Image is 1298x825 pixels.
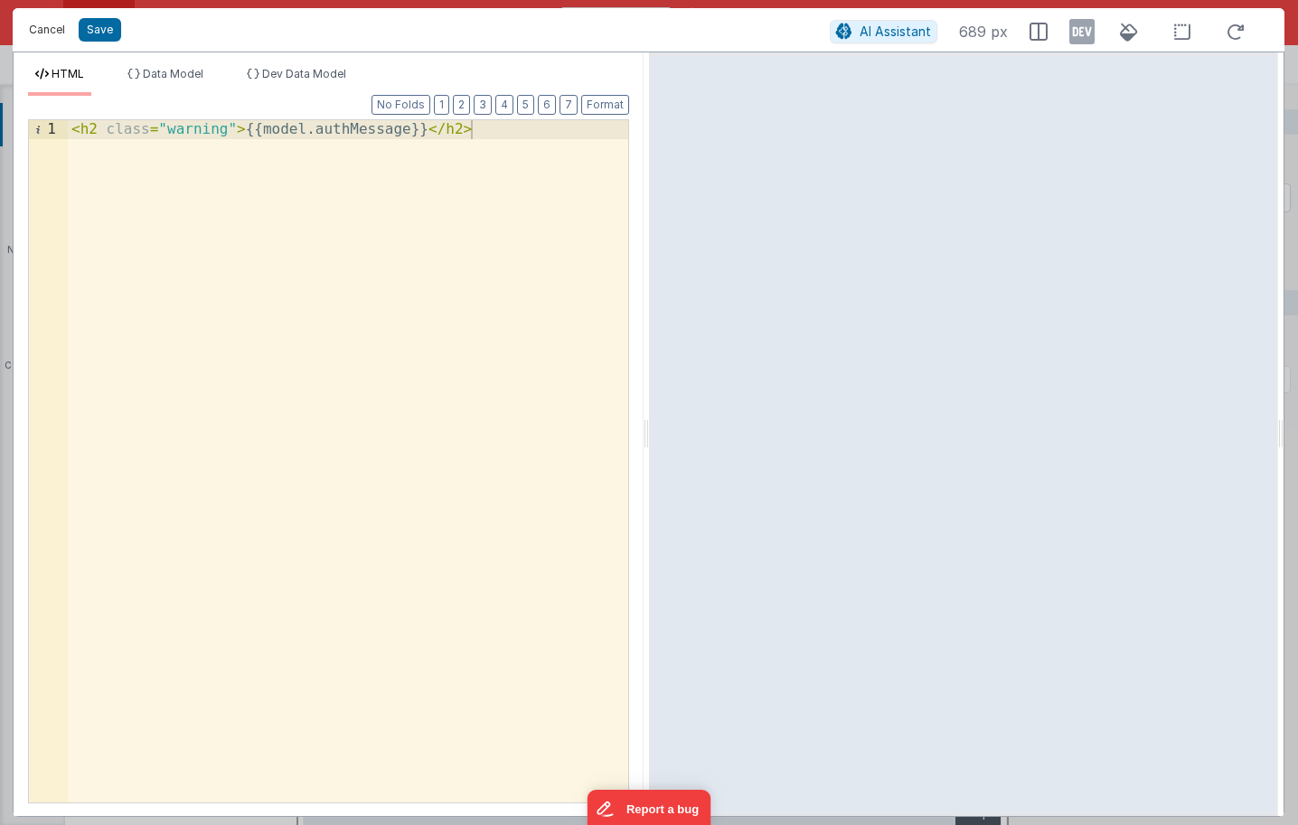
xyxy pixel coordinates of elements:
[495,95,513,115] button: 4
[538,95,556,115] button: 6
[143,67,203,80] span: Data Model
[434,95,449,115] button: 1
[52,67,84,80] span: HTML
[860,23,931,39] span: AI Assistant
[517,95,534,115] button: 5
[453,95,470,115] button: 2
[262,67,346,80] span: Dev Data Model
[29,120,68,139] div: 1
[959,21,1008,42] span: 689 px
[581,95,629,115] button: Format
[372,95,430,115] button: No Folds
[20,17,74,42] button: Cancel
[560,95,578,115] button: 7
[830,20,937,43] button: AI Assistant
[79,18,121,42] button: Save
[474,95,492,115] button: 3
